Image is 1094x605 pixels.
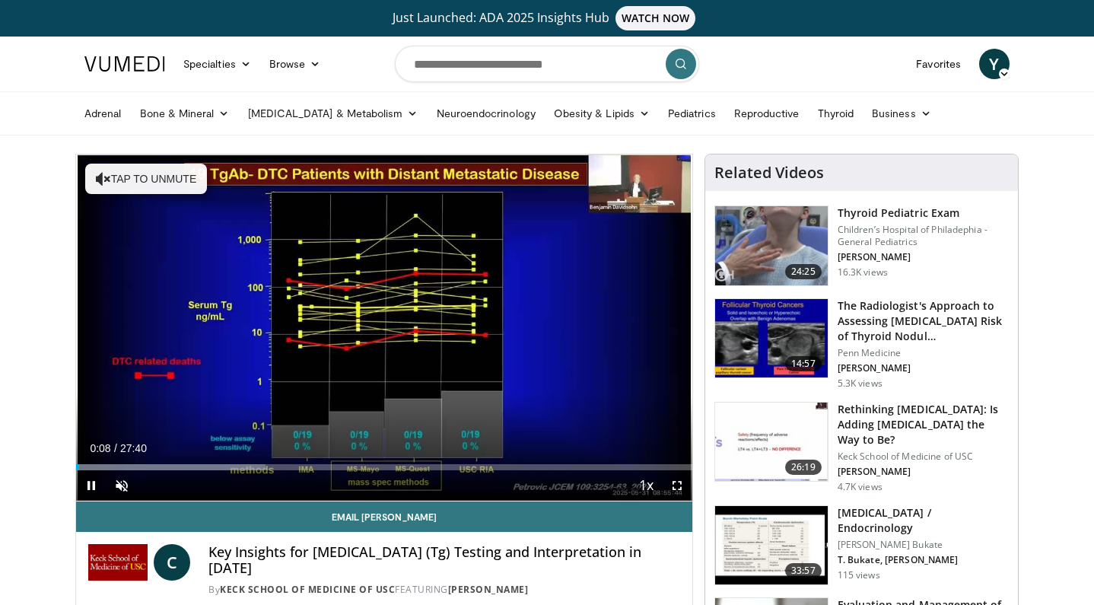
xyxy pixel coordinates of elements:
[838,539,1009,551] p: [PERSON_NAME] Bukate
[90,442,110,454] span: 0:08
[76,470,107,501] button: Pause
[907,49,970,79] a: Favorites
[838,205,1009,221] h3: Thyroid Pediatric Exam
[220,583,395,596] a: Keck School of Medicine of USC
[239,98,428,129] a: [MEDICAL_DATA] & Metabolism
[659,98,725,129] a: Pediatrics
[838,451,1009,463] p: Keck School of Medicine of USC
[87,6,1007,30] a: Just Launched: ADA 2025 Insights HubWATCH NOW
[131,98,239,129] a: Bone & Mineral
[838,569,880,581] p: 115 views
[838,224,1009,248] p: Children’s Hospital of Philadephia - General Pediatrics
[785,356,822,371] span: 14:57
[85,164,207,194] button: Tap to unmute
[714,402,1009,493] a: 26:19 Rethinking [MEDICAL_DATA]: Is Adding [MEDICAL_DATA] the Way to Be? Keck School of Medicine ...
[725,98,809,129] a: Reproductive
[428,98,545,129] a: Neuroendocrinology
[448,583,529,596] a: [PERSON_NAME]
[715,506,828,585] img: 4d5d0822-7213-4b5b-b836-446ffba942d0.150x105_q85_crop-smart_upscale.jpg
[84,56,165,72] img: VuMedi Logo
[715,299,828,378] img: 64bf5cfb-7b6d-429f-8d89-8118f524719e.150x105_q85_crop-smart_upscale.jpg
[838,505,1009,536] h3: [MEDICAL_DATA] / Endocrinology
[838,251,1009,263] p: [PERSON_NAME]
[545,98,659,129] a: Obesity & Lipids
[154,544,190,581] a: C
[208,544,680,577] h4: Key Insights for [MEDICAL_DATA] (Tg) Testing and Interpretation in [DATE]
[838,554,1009,566] p: T. Bukate, [PERSON_NAME]
[76,464,692,470] div: Progress Bar
[120,442,147,454] span: 27:40
[863,98,940,129] a: Business
[714,298,1009,390] a: 14:57 The Radiologist's Approach to Assessing [MEDICAL_DATA] Risk of Thyroid Nodul… Penn Medicine...
[838,266,888,279] p: 16.3K views
[88,544,148,581] img: Keck School of Medicine of USC
[838,298,1009,344] h3: The Radiologist's Approach to Assessing [MEDICAL_DATA] Risk of Thyroid Nodul…
[75,98,131,129] a: Adrenal
[631,470,662,501] button: Playback Rate
[838,466,1009,478] p: [PERSON_NAME]
[208,583,680,597] div: By FEATURING
[838,481,883,493] p: 4.7K views
[174,49,260,79] a: Specialties
[76,502,692,532] a: Email [PERSON_NAME]
[785,460,822,475] span: 26:19
[979,49,1010,79] a: Y
[785,563,822,578] span: 33:57
[838,402,1009,447] h3: Rethinking [MEDICAL_DATA]: Is Adding [MEDICAL_DATA] the Way to Be?
[714,164,824,182] h4: Related Videos
[715,403,828,482] img: 83a0fbab-8392-4dd6-b490-aa2edb68eb86.150x105_q85_crop-smart_upscale.jpg
[785,264,822,279] span: 24:25
[662,470,692,501] button: Fullscreen
[615,6,696,30] span: WATCH NOW
[395,46,699,82] input: Search topics, interventions
[107,470,137,501] button: Unmute
[714,205,1009,286] a: 24:25 Thyroid Pediatric Exam Children’s Hospital of Philadephia - General Pediatrics [PERSON_NAME...
[838,377,883,390] p: 5.3K views
[715,206,828,285] img: 576742cb-950f-47b1-b49b-8023242b3cfa.150x105_q85_crop-smart_upscale.jpg
[714,505,1009,586] a: 33:57 [MEDICAL_DATA] / Endocrinology [PERSON_NAME] Bukate T. Bukate, [PERSON_NAME] 115 views
[838,347,1009,359] p: Penn Medicine
[838,362,1009,374] p: [PERSON_NAME]
[260,49,330,79] a: Browse
[809,98,863,129] a: Thyroid
[114,442,117,454] span: /
[76,154,692,502] video-js: Video Player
